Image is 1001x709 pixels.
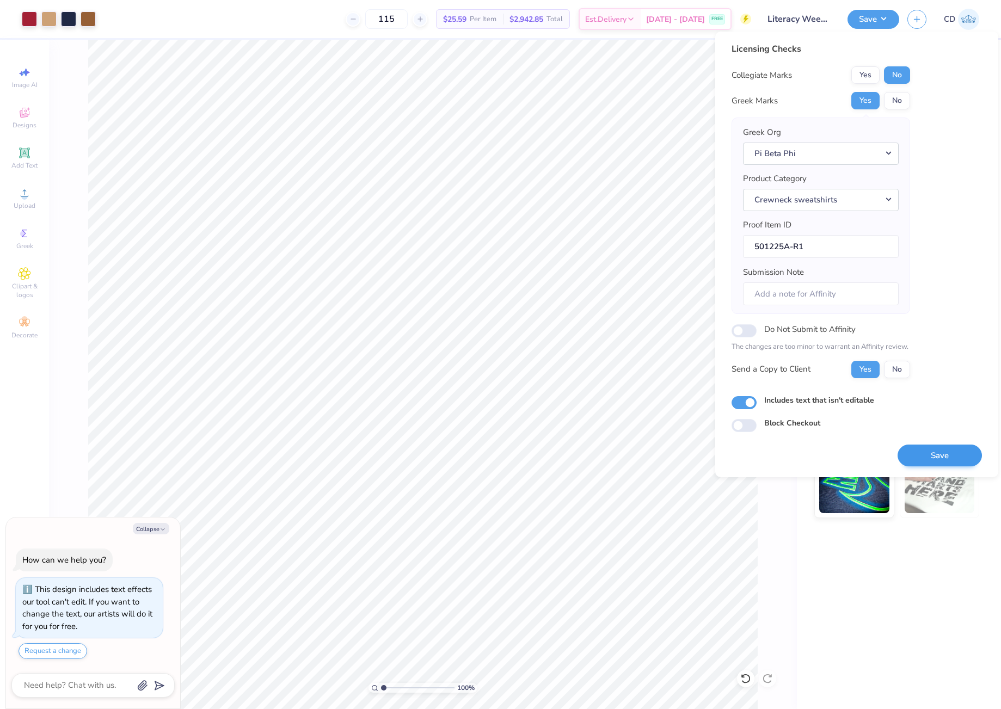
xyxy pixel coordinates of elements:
[898,445,982,467] button: Save
[646,14,705,25] span: [DATE] - [DATE]
[585,14,627,25] span: Est. Delivery
[732,363,810,375] div: Send a Copy to Client
[764,394,874,406] label: Includes text that isn't editable
[11,161,38,170] span: Add Text
[743,266,804,279] label: Submission Note
[365,9,408,29] input: – –
[743,172,807,185] label: Product Category
[884,361,910,378] button: No
[457,683,475,693] span: 100 %
[470,14,496,25] span: Per Item
[13,121,36,130] span: Designs
[884,66,910,84] button: No
[764,417,820,429] label: Block Checkout
[16,242,33,250] span: Greek
[743,189,899,211] button: Crewneck sweatshirts
[743,219,791,231] label: Proof Item ID
[743,282,899,306] input: Add a note for Affinity
[546,14,563,25] span: Total
[732,42,910,56] div: Licensing Checks
[851,66,880,84] button: Yes
[851,92,880,109] button: Yes
[732,69,792,82] div: Collegiate Marks
[905,459,975,513] img: Water based Ink
[5,282,44,299] span: Clipart & logos
[764,322,856,336] label: Do Not Submit to Affinity
[12,81,38,89] span: Image AI
[743,126,781,139] label: Greek Org
[851,361,880,378] button: Yes
[133,523,169,534] button: Collapse
[14,201,35,210] span: Upload
[819,459,889,513] img: Glow in the Dark Ink
[884,92,910,109] button: No
[22,554,106,565] div: How can we help you?
[11,331,38,340] span: Decorate
[759,8,839,30] input: Untitled Design
[443,14,466,25] span: $25.59
[944,13,955,26] span: CD
[732,95,778,107] div: Greek Marks
[22,584,152,632] div: This design includes text effects our tool can't edit. If you want to change the text, our artist...
[509,14,543,25] span: $2,942.85
[743,143,899,165] button: Pi Beta Phi
[19,643,87,659] button: Request a change
[848,10,899,29] button: Save
[958,9,979,30] img: Cedric Diasanta
[944,9,979,30] a: CD
[732,342,910,353] p: The changes are too minor to warrant an Affinity review.
[711,15,723,23] span: FREE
